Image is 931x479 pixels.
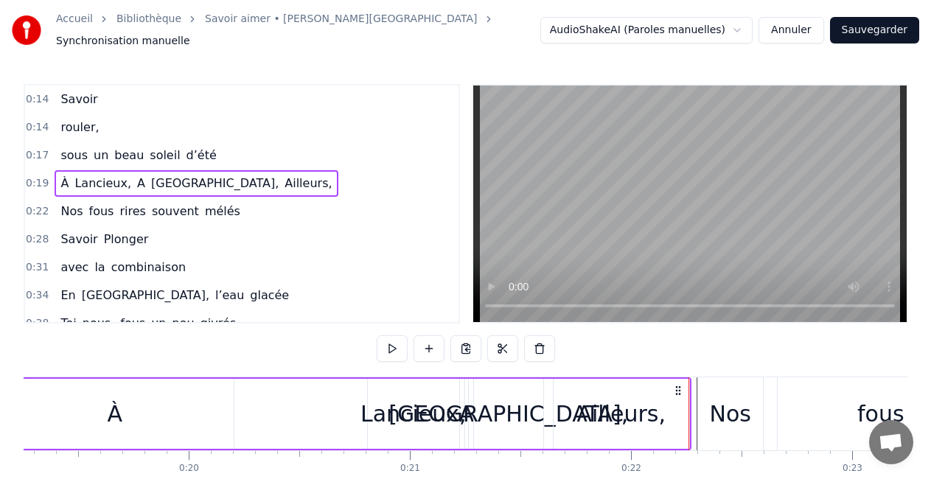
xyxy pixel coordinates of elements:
[56,12,540,49] nav: breadcrumb
[26,148,49,163] span: 0:17
[759,17,823,43] button: Annuler
[26,92,49,107] span: 0:14
[93,259,106,276] span: la
[869,420,913,464] div: Ouvrir le chat
[830,17,919,43] button: Sauvegarder
[59,175,70,192] span: À
[108,397,123,430] div: À
[283,175,333,192] span: Ailleurs,
[577,397,666,430] div: Ailleurs,
[148,147,181,164] span: soleil
[248,287,290,304] span: glacée
[59,119,100,136] span: rouler,
[214,287,245,304] span: l’eau
[56,12,93,27] a: Accueil
[59,259,90,276] span: avec
[81,315,116,332] span: nous,
[110,259,187,276] span: combinaison
[843,463,862,475] div: 0:23
[203,203,242,220] span: mélés
[26,288,49,303] span: 0:34
[388,397,628,430] div: [GEOGRAPHIC_DATA],
[179,463,199,475] div: 0:20
[92,147,110,164] span: un
[170,315,195,332] span: peu
[136,175,147,192] span: A
[26,260,49,275] span: 0:31
[150,315,167,332] span: un
[12,15,41,45] img: youka
[857,397,904,430] div: fous
[56,34,190,49] span: Synchronisation manuelle
[88,203,116,220] span: fous
[118,203,147,220] span: rires
[59,147,89,164] span: sous
[710,397,751,430] div: Nos
[116,12,181,27] a: Bibliothèque
[150,175,280,192] span: [GEOGRAPHIC_DATA],
[26,120,49,135] span: 0:14
[113,147,145,164] span: beau
[205,12,478,27] a: Savoir aimer • [PERSON_NAME][GEOGRAPHIC_DATA]
[59,91,99,108] span: Savoir
[59,231,99,248] span: Savoir
[360,397,467,430] div: Lancieux,
[26,176,49,191] span: 0:19
[102,231,150,248] span: Plonger
[80,287,211,304] span: [GEOGRAPHIC_DATA],
[59,287,77,304] span: En
[73,175,133,192] span: Lancieux,
[26,232,49,247] span: 0:28
[150,203,201,220] span: souvent
[621,463,641,475] div: 0:22
[400,463,420,475] div: 0:21
[59,203,84,220] span: Nos
[119,315,147,332] span: fous
[59,315,77,332] span: Toi
[199,315,237,332] span: givrés
[26,316,49,331] span: 0:38
[26,204,49,219] span: 0:22
[185,147,218,164] span: d’été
